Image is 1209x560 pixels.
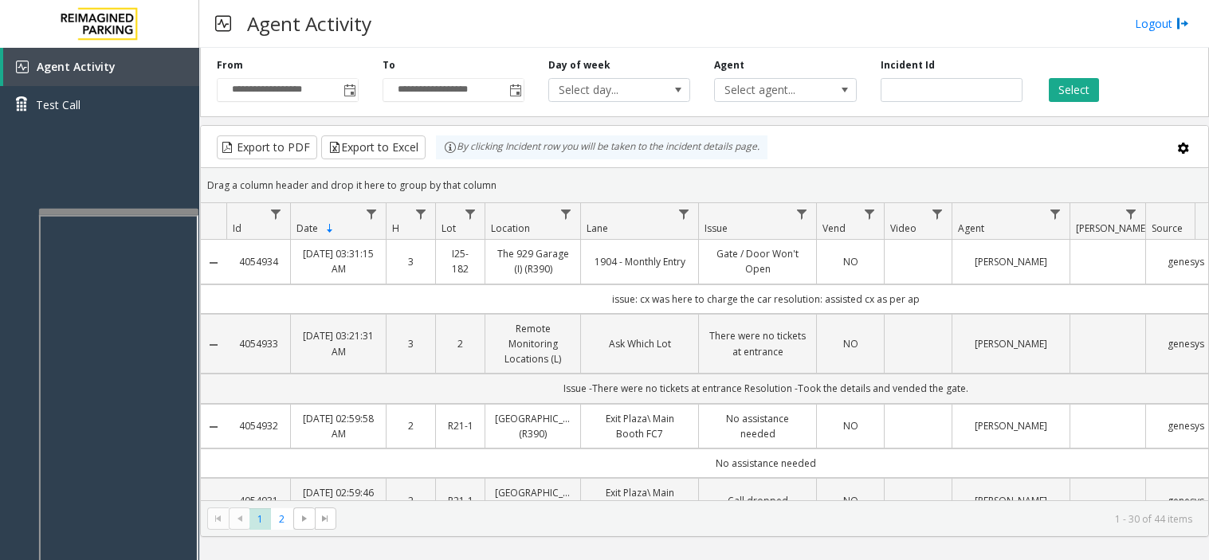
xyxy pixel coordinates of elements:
[37,59,116,74] span: Agent Activity
[217,58,243,72] label: From
[495,485,571,515] a: [GEOGRAPHIC_DATA] (R390)
[1152,221,1183,235] span: Source
[442,221,456,235] span: Lot
[548,58,610,72] label: Day of week
[446,246,475,276] a: I25-182
[392,221,399,235] span: H
[319,512,332,525] span: Go to the last page
[591,411,689,441] a: Exit Plaza\ Main Booth FC7
[591,485,689,515] a: Exit Plaza\ Main Booth FC7
[315,507,336,530] span: Go to the last page
[236,254,281,269] a: 4054934
[881,58,935,72] label: Incident Id
[300,485,376,515] a: [DATE] 02:59:46 AM
[215,4,231,43] img: pageIcon
[396,418,426,433] a: 2
[843,255,858,268] span: NO
[346,512,1192,526] kendo-pager-info: 1 - 30 of 44 items
[715,79,827,101] span: Select agent...
[826,254,874,269] a: NO
[324,222,336,235] span: Sortable
[396,336,426,351] a: 3
[300,411,376,441] a: [DATE] 02:59:58 AM
[383,58,395,72] label: To
[1049,78,1099,102] button: Select
[705,221,728,235] span: Issue
[491,221,530,235] span: Location
[236,418,281,433] a: 4054932
[826,418,874,433] a: NO
[549,79,661,101] span: Select day...
[340,79,358,101] span: Toggle popup
[826,336,874,351] a: NO
[201,339,226,351] a: Collapse Details
[396,254,426,269] a: 3
[36,96,80,113] span: Test Call
[446,418,475,433] a: R21-1
[233,221,241,235] span: Id
[201,171,1208,199] div: Drag a column header and drop it here to group by that column
[460,203,481,225] a: Lot Filter Menu
[927,203,948,225] a: Video Filter Menu
[714,58,744,72] label: Agent
[587,221,608,235] span: Lane
[236,493,281,508] a: 4054931
[962,336,1060,351] a: [PERSON_NAME]
[396,493,426,508] a: 2
[843,494,858,507] span: NO
[201,203,1208,500] div: Data table
[555,203,577,225] a: Location Filter Menu
[265,203,287,225] a: Id Filter Menu
[217,135,317,159] button: Export to PDF
[201,421,226,433] a: Collapse Details
[843,419,858,433] span: NO
[709,328,807,358] a: There were no tickets at entrance
[673,203,695,225] a: Lane Filter Menu
[236,336,281,351] a: 4054933
[361,203,383,225] a: Date Filter Menu
[1121,203,1142,225] a: Parker Filter Menu
[958,221,984,235] span: Agent
[843,337,858,350] span: NO
[822,221,846,235] span: Vend
[446,493,475,508] a: R21-1
[271,508,292,530] span: Page 2
[962,418,1060,433] a: [PERSON_NAME]
[300,328,376,358] a: [DATE] 03:21:31 AM
[249,508,271,530] span: Page 1
[506,79,524,101] span: Toggle popup
[709,246,807,276] a: Gate / Door Won't Open
[709,493,807,508] a: Call dropped
[495,411,571,441] a: [GEOGRAPHIC_DATA] (R390)
[3,48,199,86] a: Agent Activity
[962,493,1060,508] a: [PERSON_NAME]
[591,336,689,351] a: Ask Which Lot
[16,61,29,73] img: 'icon'
[826,493,874,508] a: NO
[962,254,1060,269] a: [PERSON_NAME]
[201,495,226,508] a: Collapse Details
[201,257,226,269] a: Collapse Details
[495,246,571,276] a: The 929 Garage (I) (R390)
[446,336,475,351] a: 2
[1045,203,1066,225] a: Agent Filter Menu
[300,246,376,276] a: [DATE] 03:31:15 AM
[890,221,917,235] span: Video
[410,203,432,225] a: H Filter Menu
[436,135,767,159] div: By clicking Incident row you will be taken to the incident details page.
[859,203,881,225] a: Vend Filter Menu
[444,141,457,154] img: infoIcon.svg
[791,203,813,225] a: Issue Filter Menu
[239,4,379,43] h3: Agent Activity
[1076,221,1148,235] span: [PERSON_NAME]
[495,321,571,367] a: Remote Monitoring Locations (L)
[1176,15,1189,32] img: logout
[298,512,311,525] span: Go to the next page
[296,221,318,235] span: Date
[1135,15,1189,32] a: Logout
[591,254,689,269] a: 1904 - Monthly Entry
[321,135,426,159] button: Export to Excel
[709,411,807,441] a: No assistance needed
[293,507,315,530] span: Go to the next page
